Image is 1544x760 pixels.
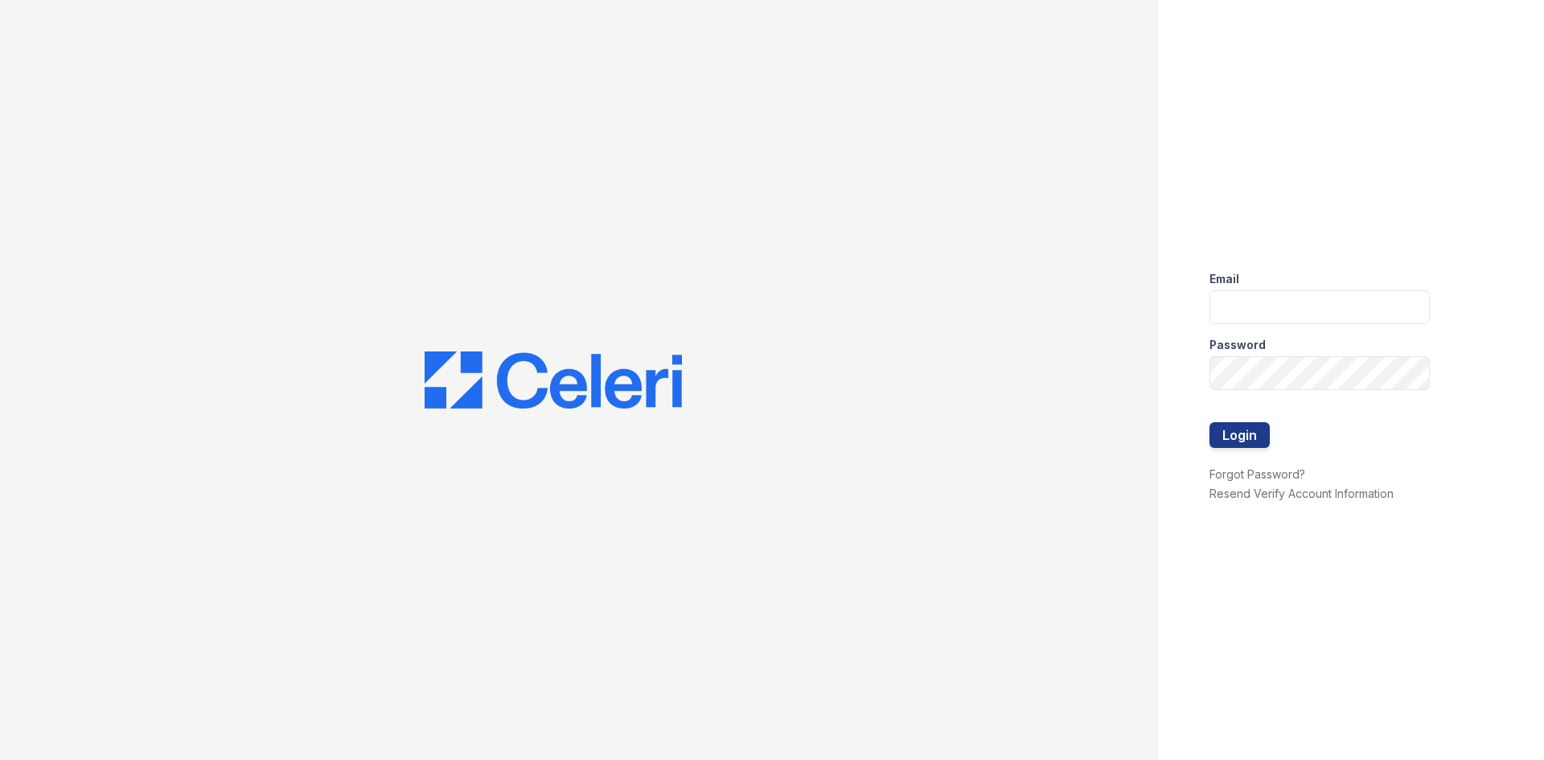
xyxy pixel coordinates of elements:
[1209,422,1270,448] button: Login
[1209,271,1239,287] label: Email
[1209,467,1305,481] a: Forgot Password?
[1209,487,1394,500] a: Resend Verify Account Information
[425,351,682,409] img: CE_Logo_Blue-a8612792a0a2168367f1c8372b55b34899dd931a85d93a1a3d3e32e68fde9ad4.png
[1209,337,1266,353] label: Password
